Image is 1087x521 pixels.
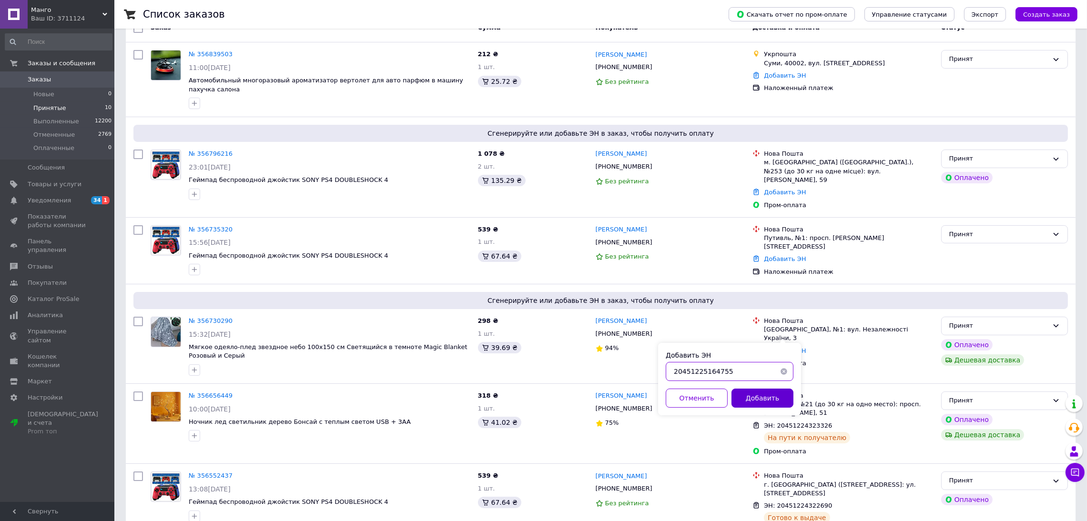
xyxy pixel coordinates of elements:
span: Создать заказ [1023,11,1070,18]
div: 135.29 ₴ [478,175,526,186]
span: 15:56[DATE] [189,239,231,246]
img: Фото товару [151,226,181,255]
span: Каталог ProSale [28,295,79,303]
a: [PERSON_NAME] [596,472,647,481]
div: 67.64 ₴ [478,250,521,262]
span: Уведомления [28,196,71,205]
span: ЭН: 20451224323326 [764,422,832,429]
a: Фото товару [151,225,181,256]
span: Экспорт [972,11,998,18]
div: Пром-оплата [764,359,933,368]
span: Аналитика [28,311,63,320]
a: Фото товару [151,50,181,80]
div: Путивль, №1: просп. [PERSON_NAME][STREET_ADDRESS] [764,234,933,251]
span: Принятые [33,104,66,112]
span: Сообщения [28,163,65,172]
img: Фото товару [151,150,181,180]
span: Манго [31,6,102,14]
div: Принят [949,396,1048,406]
a: № 356735320 [189,226,233,233]
span: Без рейтинга [605,178,649,185]
div: м. [GEOGRAPHIC_DATA] ([GEOGRAPHIC_DATA].), №253 (до 30 кг на одне місце): вул. [PERSON_NAME], 59 [764,158,933,184]
span: 23:01[DATE] [189,163,231,171]
span: Автомобильный многоразовый ароматизатор вертолет для авто парфюм в машину пахучка салона [189,77,463,93]
div: Наложенный платеж [764,268,933,276]
span: [PHONE_NUMBER] [596,163,652,170]
span: Новые [33,90,54,99]
span: Покупатели [28,279,67,287]
span: 75% [605,419,619,426]
a: № 356730290 [189,317,233,324]
button: Создать заказ [1016,7,1077,21]
div: Принят [949,321,1048,331]
button: Чат с покупателем [1066,463,1085,482]
div: Принят [949,54,1048,64]
span: 1 шт. [478,485,495,492]
span: Сгенерируйте или добавьте ЭН в заказ, чтобы получить оплату [137,129,1064,138]
span: [PHONE_NUMBER] [596,485,652,492]
button: Экспорт [964,7,1006,21]
div: г. [GEOGRAPHIC_DATA] ([STREET_ADDRESS]: ул. [STREET_ADDRESS] [764,481,933,498]
div: 39.69 ₴ [478,342,521,353]
span: Отзывы [28,262,53,271]
div: Принят [949,230,1048,240]
div: Дешевая доставка [941,354,1025,366]
img: Фото товару [151,392,181,421]
div: Ваш ID: 3711124 [31,14,114,23]
span: Товары и услуги [28,180,81,189]
span: Мягкое одеяло-плед звездное небо 100х150 см Светящийся в темноте Magic Blanket Розовый и Серый [189,343,467,360]
div: На пути к получателю [764,432,850,443]
span: 1 шт. [478,330,495,337]
span: 11:00[DATE] [189,64,231,71]
span: Оплаченные [33,144,74,152]
img: Фото товару [151,472,181,501]
a: Геймпад беспроводной джойстик SONY PS4 DOUBLESHOCK 4 [189,176,388,183]
div: 41.02 ₴ [478,417,521,428]
span: [PHONE_NUMBER] [596,405,652,412]
a: [PERSON_NAME] [596,391,647,401]
button: Скачать отчет по пром-оплате [729,7,855,21]
span: 10 [105,104,112,112]
span: Настройки [28,393,62,402]
a: [PERSON_NAME] [596,225,647,234]
span: Заказы и сообщения [28,59,95,68]
div: Оплачено [941,339,993,351]
span: Геймпад беспроводной джойстик SONY PS4 DOUBLESHOCK 4 [189,498,388,505]
a: [PERSON_NAME] [596,50,647,60]
div: 25.72 ₴ [478,76,521,87]
input: Поиск [5,33,112,50]
a: Ночник лед светильник дерево Бонсай с теплым светом USB + 3AA [189,418,411,425]
span: Выполненные [33,117,79,126]
div: Суми, 40002, вул. [STREET_ADDRESS] [764,59,933,68]
div: [GEOGRAPHIC_DATA], №1: вул. Незалежності України, 3 [764,325,933,342]
div: Оплачено [941,414,993,425]
a: Геймпад беспроводной джойстик SONY PS4 DOUBLESHOCK 4 [189,252,388,259]
span: 0 [108,144,112,152]
span: 212 ₴ [478,50,498,58]
span: [PHONE_NUMBER] [596,330,652,337]
span: Управление сайтом [28,327,88,344]
a: Добавить ЭН [764,255,806,262]
div: 67.64 ₴ [478,497,521,508]
span: 12200 [95,117,112,126]
span: 1 078 ₴ [478,150,505,157]
div: Нова Пошта [764,471,933,480]
div: Наложенный платеж [764,84,933,92]
span: Без рейтинга [605,253,649,260]
span: 94% [605,344,619,351]
div: Нова Пошта [764,225,933,234]
button: Добавить [731,389,793,408]
span: 15:32[DATE] [189,331,231,338]
span: 2769 [98,130,112,139]
span: Управление статусами [872,11,947,18]
a: Добавить ЭН [764,72,806,79]
a: Создать заказ [1006,10,1077,18]
div: Принят [949,154,1048,164]
a: № 356839503 [189,50,233,58]
div: Укрпошта [764,50,933,59]
span: [PHONE_NUMBER] [596,63,652,70]
button: Управление статусами [864,7,955,21]
a: № 356796216 [189,150,233,157]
